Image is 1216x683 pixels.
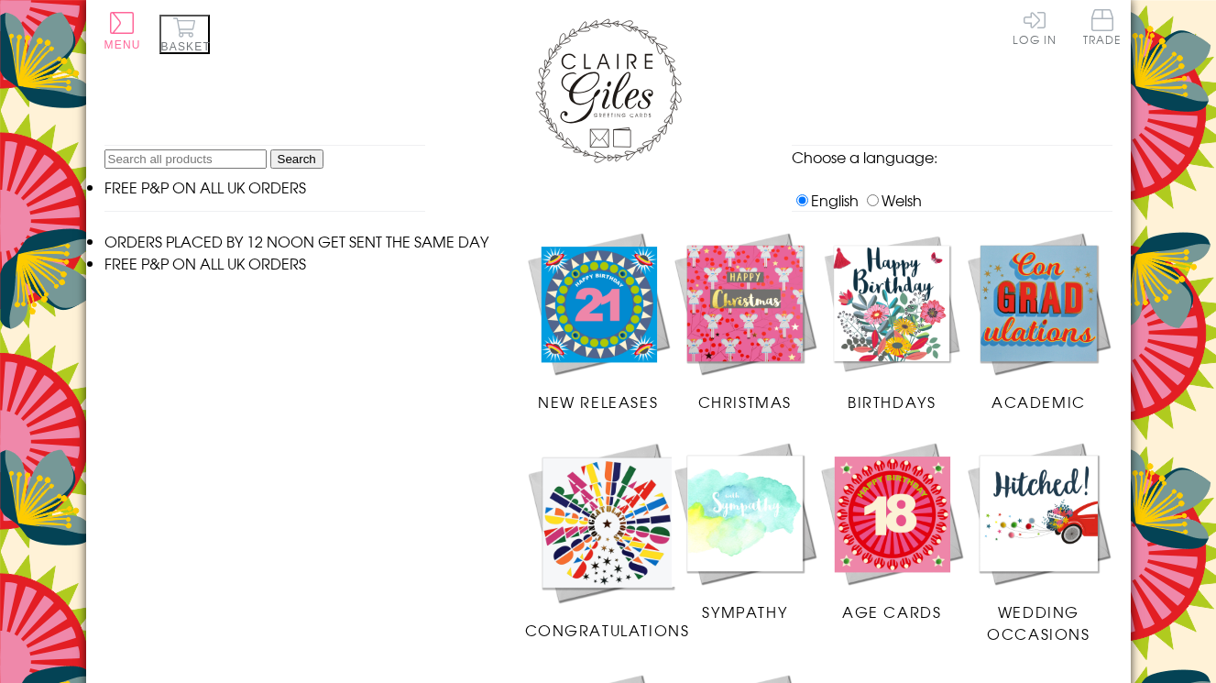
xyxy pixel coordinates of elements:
[848,391,936,413] span: Birthdays
[1083,9,1122,49] a: Trade
[104,252,306,274] span: FREE P&P ON ALL UK ORDERS
[796,194,808,206] input: English
[270,149,323,169] input: Search
[987,600,1090,644] span: Wedding Occasions
[104,230,488,252] span: ORDERS PLACED BY 12 NOON GET SENT THE SAME DAY
[525,230,672,413] a: New Releases
[965,230,1112,413] a: Academic
[991,391,1086,413] span: Academic
[104,12,141,51] button: Menu
[1013,9,1057,45] a: Log In
[842,600,941,622] span: Age Cards
[525,619,690,641] span: Congratulations
[672,440,818,622] a: Sympathy
[538,391,658,413] span: New Releases
[104,39,141,51] span: Menu
[862,189,922,211] label: Welsh
[792,189,859,211] label: English
[535,18,682,163] img: Claire Giles Greetings Cards
[672,230,818,413] a: Christmas
[104,149,267,169] input: Search all products
[792,146,1112,168] p: Choose a language:
[965,440,1112,644] a: Wedding Occasions
[525,440,690,641] a: Congratulations
[818,440,965,622] a: Age Cards
[698,391,792,413] span: Christmas
[1083,9,1122,45] span: Trade
[818,230,965,413] a: Birthdays
[702,600,787,622] span: Sympathy
[867,194,879,206] input: Welsh
[159,15,210,54] button: Basket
